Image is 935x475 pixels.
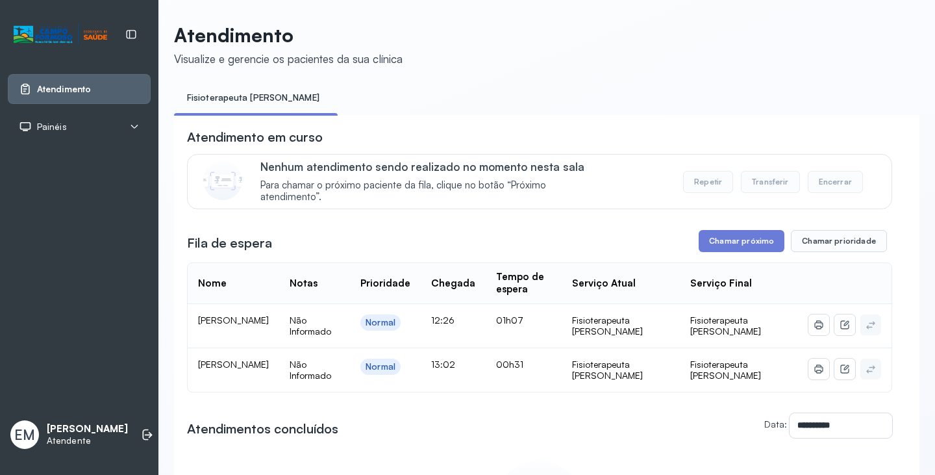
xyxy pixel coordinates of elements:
p: Atendimento [174,23,403,47]
a: Fisioterapeuta [PERSON_NAME] [174,87,332,109]
div: Fisioterapeuta [PERSON_NAME] [572,359,669,381]
button: Encerrar [808,171,863,193]
span: [PERSON_NAME] [198,359,269,370]
span: Não Informado [290,359,331,381]
button: Repetir [683,171,733,193]
div: Visualize e gerencie os pacientes da sua clínica [174,52,403,66]
button: Chamar prioridade [791,230,887,252]
span: Fisioterapeuta [PERSON_NAME] [690,359,761,381]
div: Normal [366,361,395,372]
span: 01h07 [496,315,523,326]
span: 13:02 [431,359,455,370]
p: [PERSON_NAME] [47,423,128,435]
button: Chamar próximo [699,230,784,252]
div: Chegada [431,277,475,290]
div: Prioridade [360,277,410,290]
div: Notas [290,277,318,290]
div: Nome [198,277,227,290]
span: Fisioterapeuta [PERSON_NAME] [690,315,761,337]
h3: Atendimento em curso [187,128,323,146]
div: Serviço Final [690,277,752,290]
span: 00h31 [496,359,523,370]
div: Serviço Atual [572,277,636,290]
img: Logotipo do estabelecimento [14,24,107,45]
p: Atendente [47,435,128,446]
span: Painéis [37,122,67,133]
div: Fisioterapeuta [PERSON_NAME] [572,315,669,337]
span: Não Informado [290,315,331,337]
span: 12:26 [431,315,455,326]
a: Atendimento [19,83,140,96]
div: Tempo de espera [496,271,551,296]
span: Atendimento [37,84,91,95]
h3: Fila de espera [187,234,272,252]
button: Transferir [741,171,800,193]
p: Nenhum atendimento sendo realizado no momento nesta sala [260,160,604,173]
div: Normal [366,317,395,328]
span: [PERSON_NAME] [198,315,269,326]
span: Para chamar o próximo paciente da fila, clique no botão “Próximo atendimento”. [260,179,604,204]
img: Imagem de CalloutCard [203,161,242,200]
label: Data: [764,418,787,430]
h3: Atendimentos concluídos [187,420,338,438]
